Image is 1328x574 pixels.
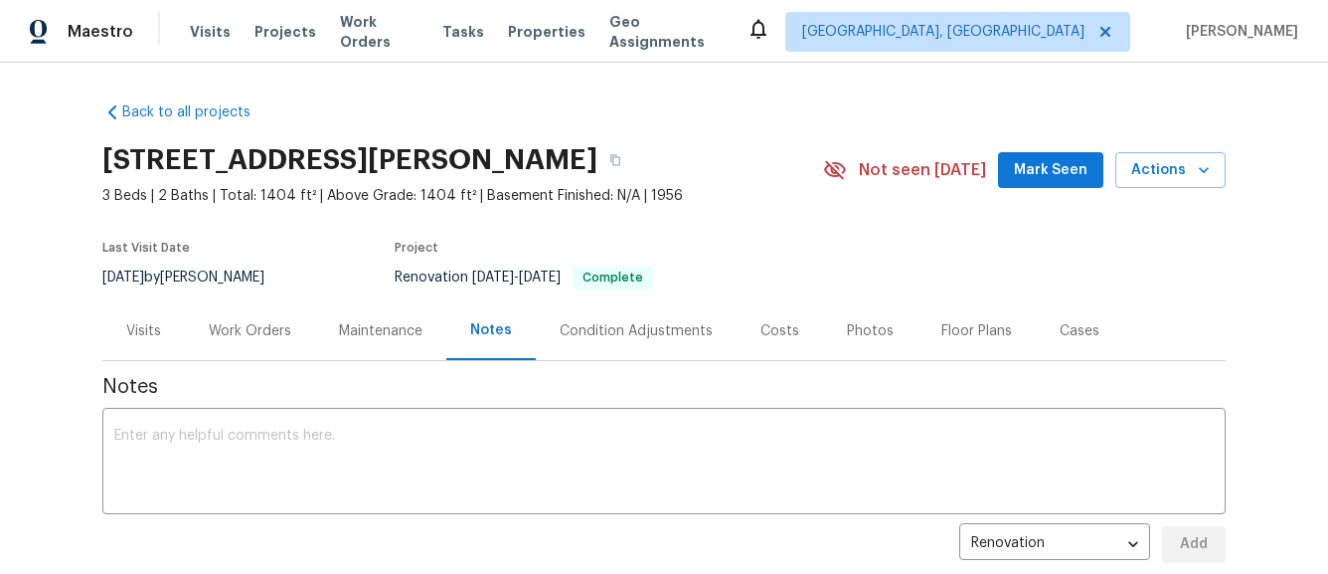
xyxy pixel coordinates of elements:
[1014,158,1087,183] span: Mark Seen
[102,102,293,122] a: Back to all projects
[575,272,651,284] span: Complete
[760,321,799,341] div: Costs
[1115,152,1226,189] button: Actions
[941,321,1012,341] div: Floor Plans
[102,186,823,206] span: 3 Beds | 2 Baths | Total: 1404 ft² | Above Grade: 1404 ft² | Basement Finished: N/A | 1956
[609,12,723,52] span: Geo Assignments
[339,321,422,341] div: Maintenance
[254,22,316,42] span: Projects
[340,12,419,52] span: Work Orders
[126,321,161,341] div: Visits
[442,25,484,39] span: Tasks
[395,271,653,285] span: Renovation
[519,271,561,285] span: [DATE]
[802,22,1084,42] span: [GEOGRAPHIC_DATA], [GEOGRAPHIC_DATA]
[470,320,512,340] div: Notes
[102,271,144,285] span: [DATE]
[209,321,291,341] div: Work Orders
[102,150,597,170] h2: [STREET_ADDRESS][PERSON_NAME]
[190,22,231,42] span: Visits
[847,321,894,341] div: Photos
[472,271,561,285] span: -
[859,160,986,180] span: Not seen [DATE]
[102,266,288,289] div: by [PERSON_NAME]
[1131,158,1210,183] span: Actions
[508,22,585,42] span: Properties
[998,152,1103,189] button: Mark Seen
[959,520,1150,569] div: Renovation
[1178,22,1298,42] span: [PERSON_NAME]
[560,321,713,341] div: Condition Adjustments
[1060,321,1099,341] div: Cases
[395,242,438,254] span: Project
[68,22,133,42] span: Maestro
[102,377,1226,397] span: Notes
[102,242,190,254] span: Last Visit Date
[472,271,514,285] span: [DATE]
